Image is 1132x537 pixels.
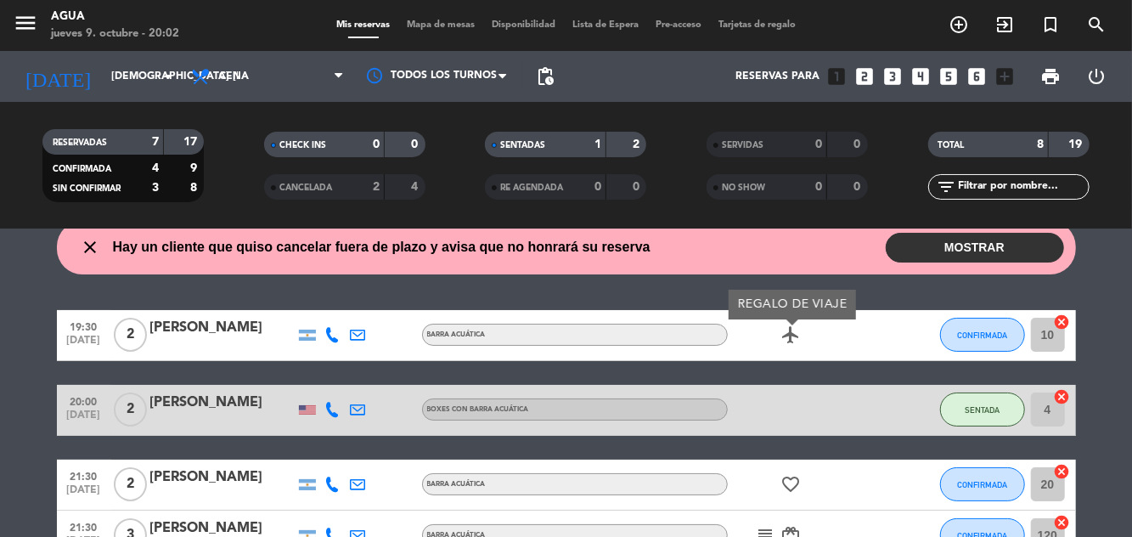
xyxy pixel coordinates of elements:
[881,65,904,88] i: looks_3
[158,66,178,87] i: arrow_drop_down
[594,181,601,193] strong: 0
[1054,314,1071,331] i: cancel
[63,335,105,354] span: [DATE]
[729,290,856,319] div: REGALO DE VIAJE
[114,393,147,427] span: 2
[63,484,105,504] span: [DATE]
[63,410,105,429] span: [DATE]
[63,517,105,536] span: 21:30
[949,14,969,35] i: add_circle_outline
[63,466,105,485] span: 21:30
[910,65,932,88] i: looks_4
[150,466,295,489] div: [PERSON_NAME]
[150,317,295,339] div: [PERSON_NAME]
[957,178,1089,196] input: Filtrar por nombre...
[1073,51,1119,102] div: LOG OUT
[722,141,763,150] span: SERVIDAS
[190,162,200,174] strong: 9
[114,318,147,352] span: 2
[500,141,545,150] span: SENTADAS
[53,184,121,193] span: SIN CONFIRMAR
[965,405,1000,415] span: SENTADA
[13,10,38,36] i: menu
[854,138,864,150] strong: 0
[328,20,398,30] span: Mis reservas
[483,20,564,30] span: Disponibilidad
[219,71,249,82] span: Cena
[781,474,802,495] i: favorite_border
[373,181,380,193] strong: 2
[53,165,111,173] span: CONFIRMADA
[966,65,988,88] i: looks_6
[427,406,529,413] span: BOXES CON BARRA ACUÁTICA
[1037,138,1044,150] strong: 8
[279,184,332,192] span: CANCELADA
[114,467,147,501] span: 2
[190,182,200,194] strong: 8
[81,237,101,257] i: close
[940,467,1025,501] button: CONFIRMADA
[722,184,765,192] span: NO SHOW
[938,65,960,88] i: looks_5
[940,318,1025,352] button: CONFIRMADA
[853,65,876,88] i: looks_two
[150,392,295,414] div: [PERSON_NAME]
[994,14,1015,35] i: exit_to_app
[633,138,643,150] strong: 2
[1040,66,1061,87] span: print
[51,25,179,42] div: jueves 9. octubre - 20:02
[1054,463,1071,480] i: cancel
[183,136,200,148] strong: 17
[427,331,486,338] span: BARRA ACUÁTICA
[937,177,957,197] i: filter_list
[957,480,1007,489] span: CONFIRMADA
[938,141,965,150] span: TOTAL
[1054,388,1071,405] i: cancel
[535,66,555,87] span: pending_actions
[279,141,326,150] span: CHECK INS
[710,20,804,30] span: Tarjetas de regalo
[152,136,159,148] strong: 7
[1086,14,1107,35] i: search
[1040,14,1061,35] i: turned_in_not
[1068,138,1085,150] strong: 19
[427,481,486,488] span: BARRA ACUÁTICA
[63,391,105,410] span: 20:00
[564,20,647,30] span: Lista de Espera
[13,58,103,95] i: [DATE]
[647,20,710,30] span: Pre-acceso
[411,181,421,193] strong: 4
[957,331,1007,340] span: CONFIRMADA
[53,138,107,147] span: RESERVADAS
[63,316,105,336] span: 19:30
[1086,66,1107,87] i: power_settings_new
[854,181,864,193] strong: 0
[735,71,819,82] span: Reservas para
[781,325,802,345] i: airplanemode_active
[825,65,848,88] i: looks_one
[940,393,1025,427] button: SENTADA
[815,181,822,193] strong: 0
[51,8,179,25] div: Agua
[113,236,650,258] span: Hay un cliente que quiso cancelar fuera de plazo y avisa que no honrará su reserva
[500,184,563,192] span: RE AGENDADA
[411,138,421,150] strong: 0
[152,162,159,174] strong: 4
[886,233,1064,263] button: MOSTRAR
[398,20,483,30] span: Mapa de mesas
[994,65,1016,88] i: add_box
[13,10,38,42] button: menu
[815,138,822,150] strong: 0
[594,138,601,150] strong: 1
[1054,514,1071,531] i: cancel
[633,181,643,193] strong: 0
[373,138,380,150] strong: 0
[152,182,159,194] strong: 3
